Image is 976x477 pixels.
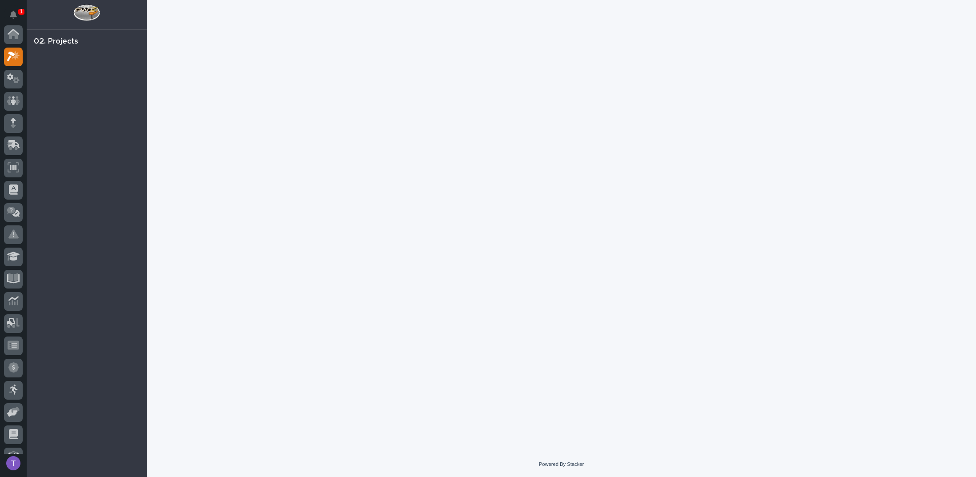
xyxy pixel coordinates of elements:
[11,11,23,25] div: Notifications1
[73,4,100,21] img: Workspace Logo
[539,461,584,467] a: Powered By Stacker
[4,454,23,473] button: users-avatar
[4,5,23,24] button: Notifications
[34,37,78,47] div: 02. Projects
[20,8,23,15] p: 1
